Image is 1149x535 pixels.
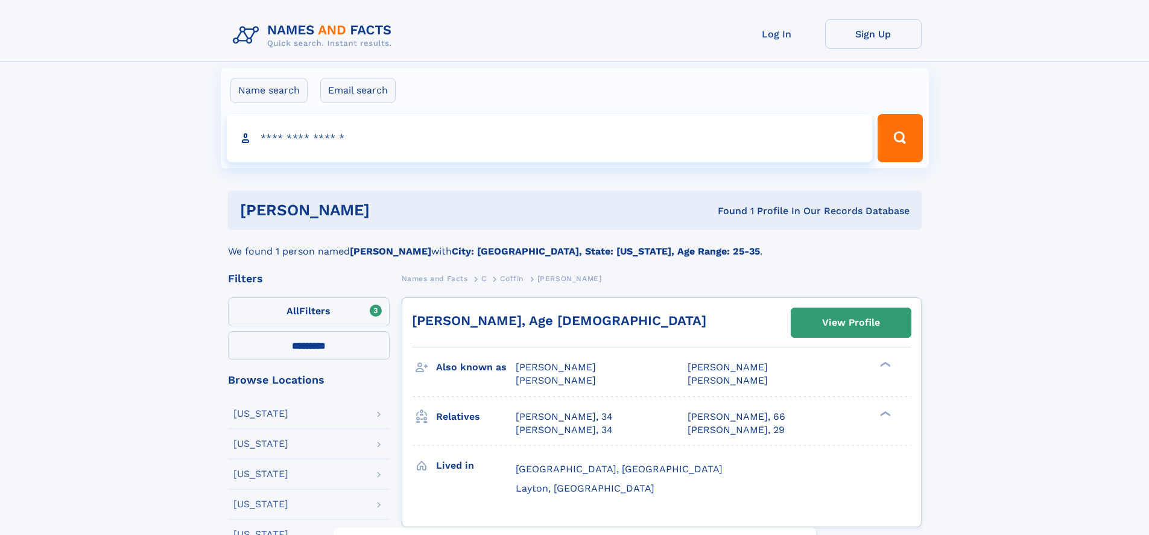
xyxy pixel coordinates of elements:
[227,114,873,162] input: search input
[228,273,390,284] div: Filters
[233,439,288,449] div: [US_STATE]
[516,361,596,373] span: [PERSON_NAME]
[878,114,922,162] button: Search Button
[412,313,706,328] a: [PERSON_NAME], Age [DEMOGRAPHIC_DATA]
[688,423,785,437] a: [PERSON_NAME], 29
[436,455,516,476] h3: Lived in
[877,361,891,369] div: ❯
[452,245,760,257] b: City: [GEOGRAPHIC_DATA], State: [US_STATE], Age Range: 25-35
[825,19,922,49] a: Sign Up
[537,274,602,283] span: [PERSON_NAME]
[791,308,911,337] a: View Profile
[436,407,516,427] h3: Relatives
[543,204,910,218] div: Found 1 Profile In Our Records Database
[500,274,524,283] span: Coffin
[228,19,402,52] img: Logo Names and Facts
[233,409,288,419] div: [US_STATE]
[516,410,613,423] a: [PERSON_NAME], 34
[688,410,785,423] a: [PERSON_NAME], 66
[516,483,654,494] span: Layton, [GEOGRAPHIC_DATA]
[822,309,880,337] div: View Profile
[688,375,768,386] span: [PERSON_NAME]
[500,271,524,286] a: Coffin
[350,245,431,257] b: [PERSON_NAME]
[230,78,308,103] label: Name search
[240,203,544,218] h1: [PERSON_NAME]
[516,375,596,386] span: [PERSON_NAME]
[688,361,768,373] span: [PERSON_NAME]
[436,357,516,378] h3: Also known as
[481,271,487,286] a: C
[481,274,487,283] span: C
[729,19,825,49] a: Log In
[233,469,288,479] div: [US_STATE]
[877,410,891,417] div: ❯
[516,463,723,475] span: [GEOGRAPHIC_DATA], [GEOGRAPHIC_DATA]
[228,297,390,326] label: Filters
[228,230,922,259] div: We found 1 person named with .
[233,499,288,509] div: [US_STATE]
[516,423,613,437] a: [PERSON_NAME], 34
[320,78,396,103] label: Email search
[286,305,299,317] span: All
[402,271,468,286] a: Names and Facts
[228,375,390,385] div: Browse Locations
